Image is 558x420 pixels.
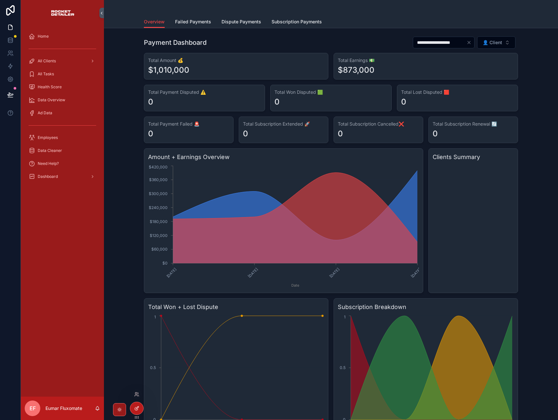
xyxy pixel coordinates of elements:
div: $1,010,000 [148,65,189,75]
a: Data Overview [25,94,100,106]
h3: Amount + Earnings Overview [148,153,419,162]
tspan: Date [291,283,299,288]
div: $873,000 [338,65,374,75]
a: Overview [144,16,165,28]
span: Dashboard [38,174,58,179]
h3: Total Payment Failed 🚨 [148,121,229,127]
h3: Total Subscription Extended 🚀 [243,121,324,127]
p: Eumar Fluxomate [45,405,82,412]
span: Employees [38,135,58,140]
span: EF [30,404,36,412]
a: Home [25,31,100,42]
h1: Payment Dashboard [144,38,207,47]
span: Subscription Payments [272,19,322,25]
a: Data Cleaner [25,145,100,156]
span: Health Score [38,84,62,90]
span: All Tasks [38,71,54,77]
span: Data Overview [38,97,65,103]
tspan: 0.5 [150,365,156,370]
tspan: 1 [154,315,156,319]
tspan: $420,000 [149,165,168,169]
span: All Clients [38,58,56,64]
span: Data Cleaner [38,148,62,153]
tspan: $0 [162,261,168,266]
span: 👤 Client [483,39,502,46]
h3: Total Subscription Renewal 🔄 [433,121,514,127]
a: Health Score [25,81,100,93]
a: All Tasks [25,68,100,80]
a: Failed Payments [175,16,211,29]
text: [DATE] [410,267,422,279]
div: 0 [148,97,153,107]
span: Overview [144,19,165,25]
span: Need Help? [38,161,59,166]
a: Dashboard [25,171,100,182]
tspan: $120,000 [150,233,168,238]
a: Subscription Payments [272,16,322,29]
h3: Total Amount 💰 [148,57,324,64]
tspan: $360,000 [149,177,168,182]
text: [DATE] [247,267,259,279]
div: chart [148,164,419,289]
a: Dispute Payments [222,16,261,29]
span: Ad Data [38,110,52,116]
div: 0 [401,97,406,107]
h3: Total Payment Disputed ⚠️ [148,89,261,95]
img: App logo [50,8,75,18]
h3: Total Won Disputed 🟩 [274,89,387,95]
h3: Subscription Breakdown [338,303,514,312]
h3: Total Won + Lost Dispute [148,303,324,312]
div: 0 [274,97,280,107]
button: Clear [466,40,474,45]
a: All Clients [25,55,100,67]
a: Ad Data [25,107,100,119]
h3: Total Subscription Cancelled❌ [338,121,419,127]
tspan: $180,000 [150,219,168,224]
h3: Clients Summary [433,153,514,162]
a: Need Help? [25,158,100,169]
text: [DATE] [329,267,340,279]
div: 0 [433,129,438,139]
span: Home [38,34,49,39]
button: Select Button [477,36,515,49]
tspan: $300,000 [149,191,168,196]
tspan: 1 [344,315,346,319]
h3: Total Lost Disputed 🟥 [401,89,514,95]
div: 0 [243,129,248,139]
div: scrollable content [21,26,104,191]
tspan: $60,000 [151,247,168,252]
tspan: $240,000 [149,205,168,210]
text: [DATE] [166,267,177,279]
div: chart [433,164,514,289]
tspan: 0.5 [340,365,346,370]
h3: Total Earnings 💵 [338,57,514,64]
span: Dispute Payments [222,19,261,25]
span: Failed Payments [175,19,211,25]
div: 0 [148,129,153,139]
div: 0 [338,129,343,139]
a: Employees [25,132,100,143]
